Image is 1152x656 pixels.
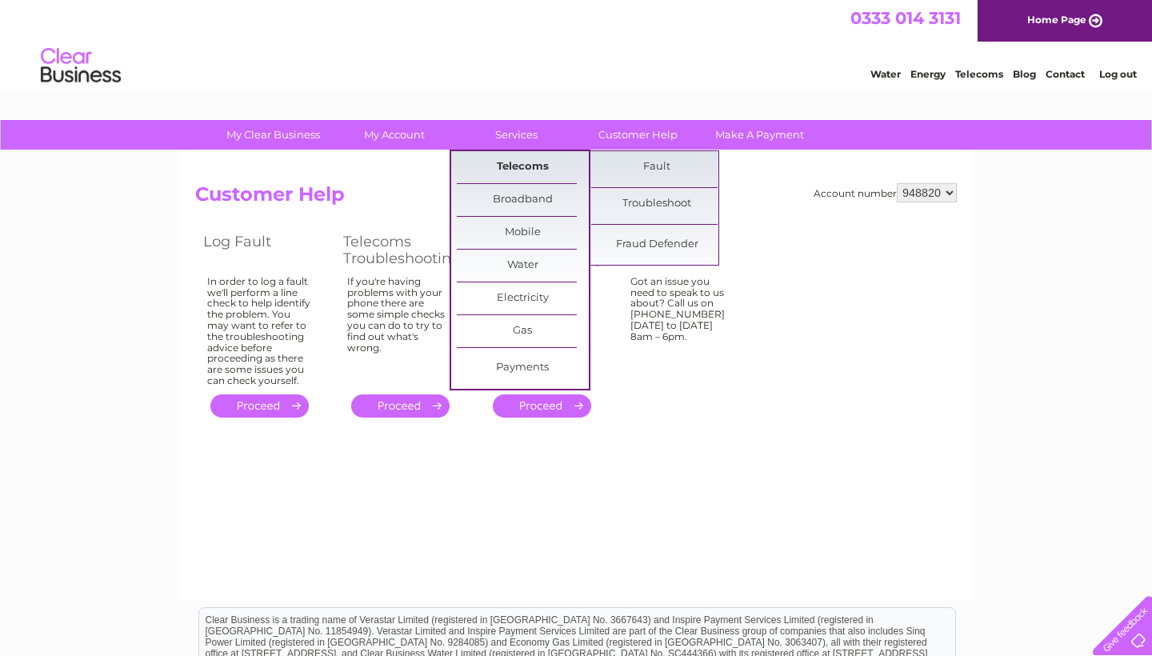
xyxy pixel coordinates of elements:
a: My Clear Business [207,120,339,150]
th: Telecoms Troubleshooting [335,229,477,271]
a: Log out [1099,68,1137,80]
div: Clear Business is a trading name of Verastar Limited (registered in [GEOGRAPHIC_DATA] No. 3667643... [199,9,955,78]
a: Water [457,250,589,282]
a: Fraud Defender [591,229,723,261]
a: . [351,394,450,418]
a: Customer Help [572,120,704,150]
a: . [493,394,591,418]
div: If you're having problems with your phone there are some simple checks you can do to try to find ... [347,276,453,380]
a: Mobile [457,217,589,249]
div: In order to log a fault we'll perform a line check to help identify the problem. You may want to ... [207,276,311,386]
a: Blog [1013,68,1036,80]
a: Telecoms [457,151,589,183]
div: Got an issue you need to speak to us about? Call us on [PHONE_NUMBER] [DATE] to [DATE] 8am – 6pm. [630,276,734,380]
a: Payments [457,352,589,384]
a: Fault [591,151,723,183]
div: Account number [814,183,957,202]
a: Telecoms [955,68,1003,80]
a: Contact [1046,68,1085,80]
a: Electricity [457,282,589,314]
a: 0333 014 3131 [850,8,961,28]
h2: Customer Help [195,183,957,214]
a: Energy [910,68,946,80]
a: Broadband [457,184,589,216]
a: Services [450,120,582,150]
a: My Account [329,120,461,150]
a: Troubleshoot [591,188,723,220]
a: Water [870,68,901,80]
th: Log Fault [195,229,335,271]
a: . [210,394,309,418]
img: logo.png [40,42,122,90]
a: Make A Payment [694,120,826,150]
a: Gas [457,315,589,347]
